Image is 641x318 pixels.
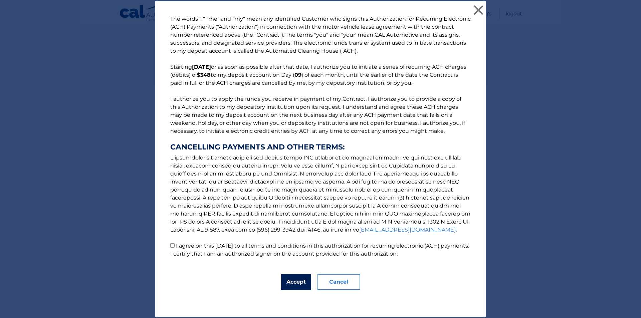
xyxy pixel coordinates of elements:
[359,227,456,233] a: [EMAIL_ADDRESS][DOMAIN_NAME]
[164,15,477,258] p: The words "I" "me" and "my" mean any identified Customer who signs this Authorization for Recurri...
[197,72,211,78] b: $348
[317,274,360,290] button: Cancel
[281,274,311,290] button: Accept
[294,72,301,78] b: 09
[192,64,211,70] b: [DATE]
[472,3,485,17] button: ×
[170,143,471,151] strong: CANCELLING PAYMENTS AND OTHER TERMS:
[170,243,469,257] label: I agree on this [DATE] to all terms and conditions in this authorization for recurring electronic...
